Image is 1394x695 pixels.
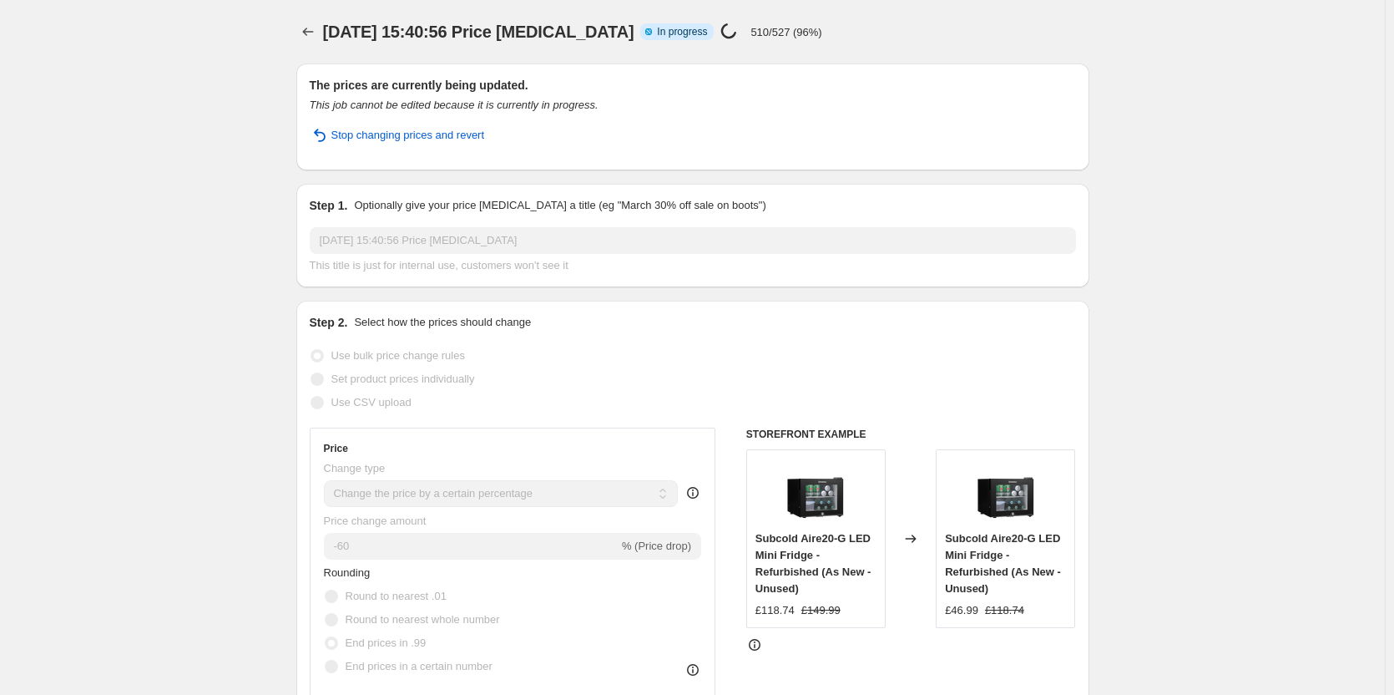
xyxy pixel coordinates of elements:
span: This title is just for internal use, customers won't see it [310,259,568,271]
p: Select how the prices should change [354,314,531,331]
button: Price change jobs [296,20,320,43]
span: Subcold Aire20-G LED Mini Fridge - Refurbished (As New - Unused) [945,532,1061,595]
button: Stop changing prices and revert [300,122,495,149]
span: Round to nearest whole number [346,613,500,626]
span: % (Price drop) [622,540,691,552]
div: help [684,484,701,501]
span: [DATE] 15:40:56 Price [MEDICAL_DATA] [323,23,634,41]
span: Use CSV upload [331,396,412,408]
span: Use bulk price change rules [331,349,465,362]
span: Subcold Aire20-G LED Mini Fridge - Refurbished (As New - Unused) [755,532,871,595]
span: Set product prices individually [331,373,475,385]
div: £118.74 [755,602,795,619]
p: Optionally give your price [MEDICAL_DATA] a title (eg "March 30% off sale on boots") [354,197,765,214]
span: End prices in .99 [346,637,427,649]
input: 30% off holiday sale [310,227,1076,254]
h2: The prices are currently being updated. [310,77,1076,94]
span: Round to nearest .01 [346,590,447,602]
span: Change type [324,462,386,474]
img: Subcold_Aire20G_Tabletop_Mini_Fridge_Glass_Black_80x.png [972,459,1039,525]
h2: Step 1. [310,197,348,214]
span: Price change amount [324,515,427,527]
h2: Step 2. [310,314,348,331]
i: This job cannot be edited because it is currently in progress. [310,99,599,111]
input: -15 [324,533,619,560]
div: £46.99 [945,602,978,619]
strike: £118.74 [985,602,1024,619]
span: In progress [657,25,707,38]
img: Subcold_Aire20G_Tabletop_Mini_Fridge_Glass_Black_80x.png [782,459,849,525]
h6: STOREFRONT EXAMPLE [746,428,1076,441]
span: Stop changing prices and revert [331,127,485,144]
h3: Price [324,442,348,455]
strike: £149.99 [801,602,841,619]
p: 510/527 (96%) [750,26,821,38]
span: Rounding [324,566,371,579]
span: End prices in a certain number [346,660,492,672]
